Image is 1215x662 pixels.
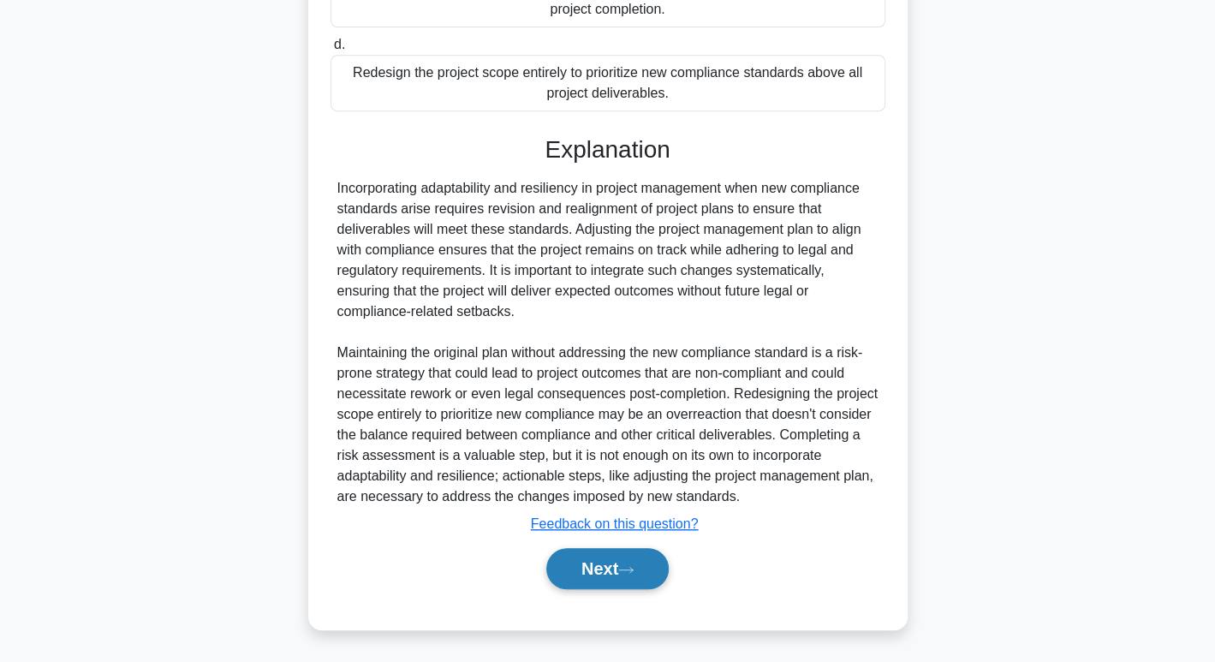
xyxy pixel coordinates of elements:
span: d. [334,37,345,51]
div: Incorporating adaptability and resiliency in project management when new compliance standards ari... [337,178,878,507]
a: Feedback on this question? [531,516,699,531]
button: Next [546,548,669,589]
div: Redesign the project scope entirely to prioritize new compliance standards above all project deli... [331,55,885,111]
h3: Explanation [341,135,875,164]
